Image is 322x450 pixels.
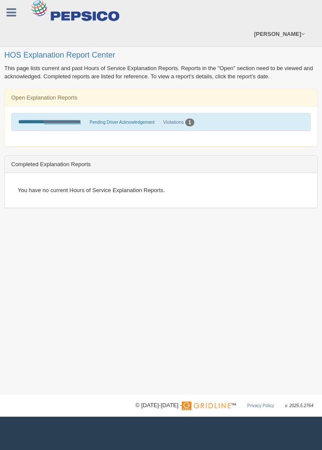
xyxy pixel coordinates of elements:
div: Completed Explanation Reports [5,156,317,173]
a: Violations [163,119,184,125]
div: Open Explanation Reports [5,89,317,106]
div: You have no current Hours of Service Explanation Reports. [11,180,311,201]
span: v. 2025.5.2764 [285,403,313,408]
div: © [DATE]-[DATE] - ™ [135,401,313,410]
a: [PERSON_NAME] [250,22,309,46]
div: 1 [185,119,194,126]
a: Privacy Policy [247,403,274,408]
span: Pending Driver Acknowledgement [90,120,155,125]
img: Gridline [182,402,231,410]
